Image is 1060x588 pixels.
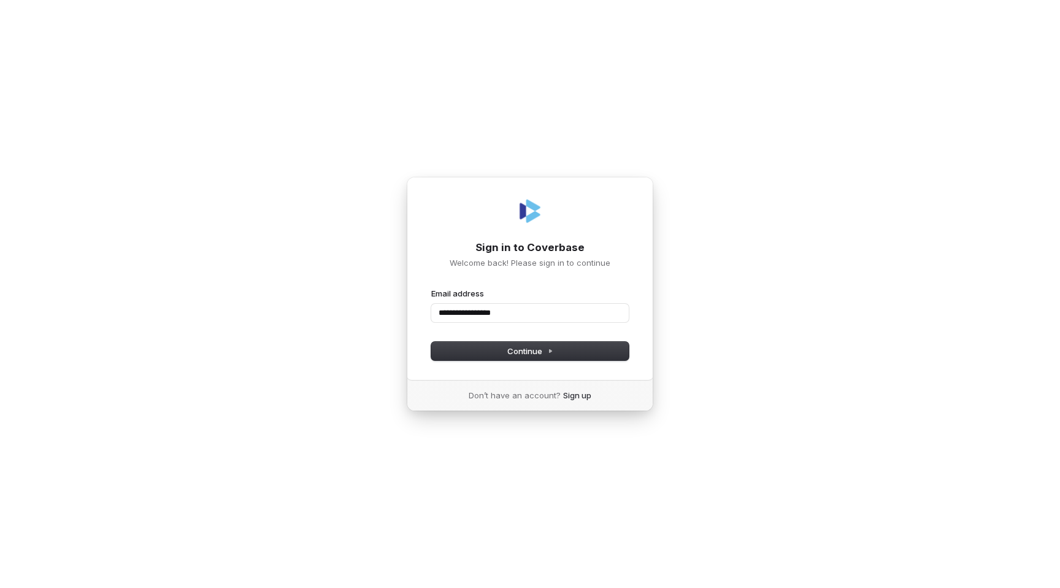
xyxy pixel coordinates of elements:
h1: Sign in to Coverbase [431,241,629,255]
span: Don’t have an account? [469,390,561,401]
span: Continue [507,346,553,357]
label: Email address [431,288,484,299]
a: Sign up [563,390,591,401]
button: Continue [431,342,629,360]
p: Welcome back! Please sign in to continue [431,257,629,268]
img: Coverbase [515,196,545,226]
